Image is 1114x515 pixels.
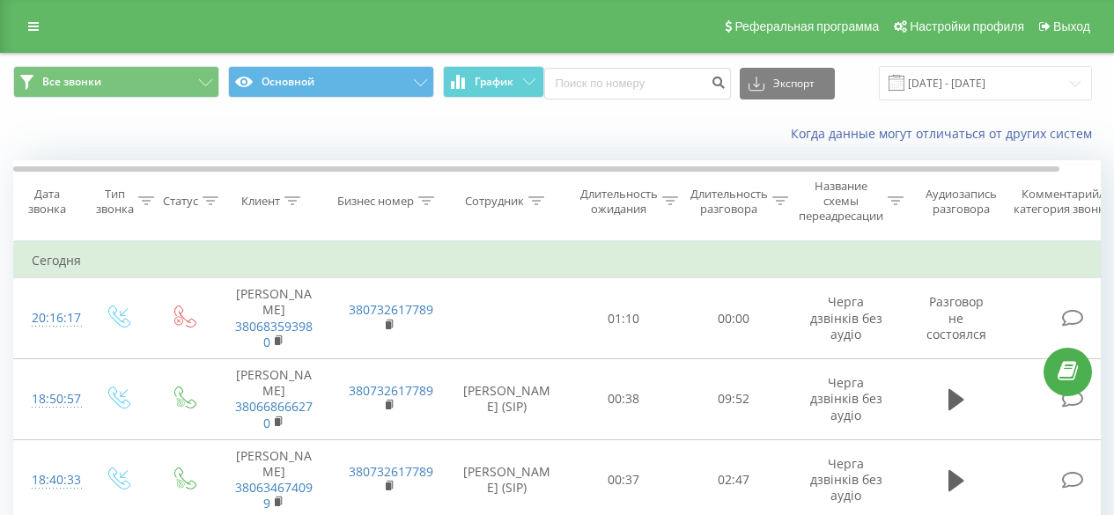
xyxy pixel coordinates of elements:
div: Бизнес номер [337,194,414,209]
span: Выход [1053,19,1090,33]
a: 380634674099 [235,479,313,511]
span: График [475,76,513,88]
td: Черга дзвінків без аудіо [789,278,904,359]
td: 01:10 [569,278,679,359]
div: Название схемы переадресации [799,179,883,224]
span: Разговор не состоялся [926,293,986,342]
a: 380683593980 [235,318,313,350]
div: 18:50:57 [32,382,67,416]
a: 380668666270 [235,398,313,430]
span: Настройки профиля [910,19,1024,33]
a: 380732617789 [349,463,433,480]
td: 09:52 [679,359,789,440]
div: Аудиозапись разговора [918,187,1004,217]
div: Дата звонка [14,187,79,217]
div: Комментарий/категория звонка [1011,187,1114,217]
button: Экспорт [740,68,835,99]
div: Тип звонка [96,187,134,217]
td: 00:00 [679,278,789,359]
td: 00:38 [569,359,679,440]
a: Когда данные могут отличаться от других систем [791,125,1101,142]
div: Статус [163,194,198,209]
button: График [443,66,544,98]
td: [PERSON_NAME] [217,278,331,359]
td: [PERSON_NAME] (SIP) [446,359,569,440]
td: [PERSON_NAME] [217,359,331,440]
button: Основной [228,66,434,98]
div: 20:16:17 [32,301,67,335]
span: Реферальная программа [734,19,879,33]
td: Черга дзвінків без аудіо [789,359,904,440]
a: 380732617789 [349,382,433,399]
input: Поиск по номеру [544,68,731,99]
div: Сотрудник [465,194,524,209]
span: Все звонки [42,75,101,89]
div: Длительность разговора [690,187,768,217]
div: 18:40:33 [32,463,67,497]
a: 380732617789 [349,301,433,318]
button: Все звонки [13,66,219,98]
div: Длительность ожидания [580,187,658,217]
div: Клиент [241,194,280,209]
